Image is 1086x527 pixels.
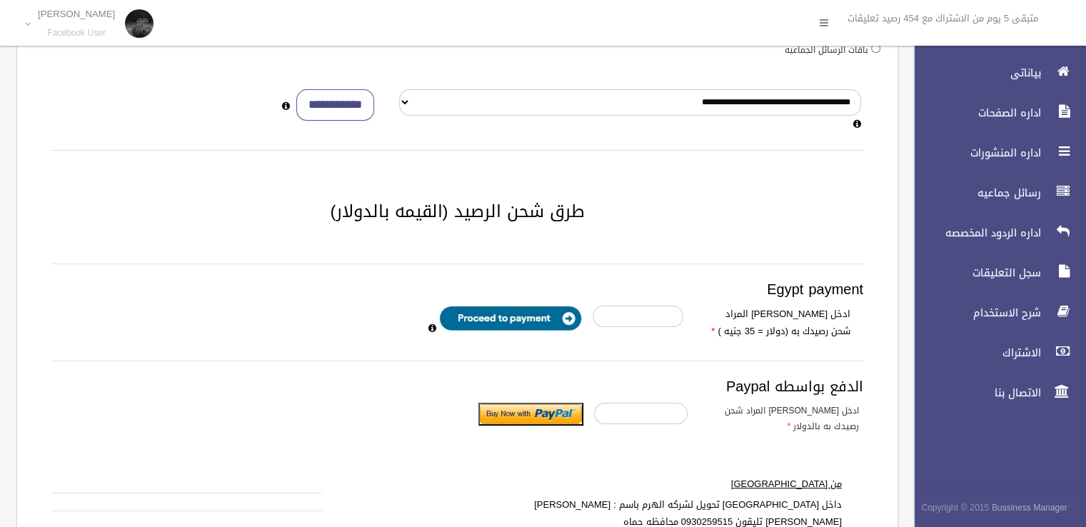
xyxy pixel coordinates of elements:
[34,202,880,221] h2: طرق شحن الرصيد (القيمه بالدولار)
[903,377,1086,408] a: الاتصال بنا
[903,386,1045,400] span: الاتصال بنا
[903,226,1045,240] span: اداره الردود المخصصه
[903,57,1086,89] a: بياناتى
[38,9,115,19] p: [PERSON_NAME]
[903,137,1086,169] a: اداره المنشورات
[51,378,863,394] h3: الدفع بواسطه Paypal
[903,146,1045,160] span: اداره المنشورات
[903,337,1086,368] a: الاشتراك
[698,403,870,434] label: ادخل [PERSON_NAME] المراد شحن رصيدك به بالدولار
[38,28,115,39] small: Facebook User
[903,177,1086,209] a: رسائل جماعيه
[903,306,1045,320] span: شرح الاستخدام
[903,106,1045,120] span: اداره الصفحات
[903,346,1045,360] span: الاشتراك
[903,257,1086,288] a: سجل التعليقات
[992,500,1067,516] strong: Bussiness Manager
[478,403,583,426] input: Submit
[903,217,1086,249] a: اداره الردود المخصصه
[903,66,1045,80] span: بياناتى
[51,281,863,297] h3: Egypt payment
[903,297,1086,328] a: شرح الاستخدام
[694,306,861,340] label: ادخل [PERSON_NAME] المراد شحن رصيدك به (دولار = 35 جنيه )
[903,97,1086,129] a: اداره الصفحات
[903,266,1045,280] span: سجل التعليقات
[903,186,1045,200] span: رسائل جماعيه
[921,500,989,516] span: Copyright © 2015
[506,476,853,493] label: من [GEOGRAPHIC_DATA]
